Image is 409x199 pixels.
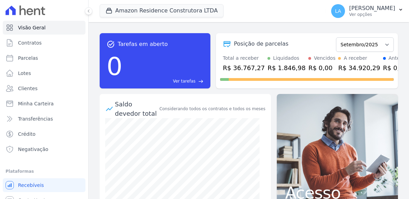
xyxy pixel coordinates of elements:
span: Visão Geral [18,24,46,31]
span: Contratos [18,39,42,46]
div: R$ 36.767,27 [223,63,265,73]
div: 0 [107,48,122,84]
a: Crédito [3,127,85,141]
div: Total a receber [223,55,265,62]
div: Posição de parcelas [234,40,289,48]
a: Visão Geral [3,21,85,35]
div: Liquidados [273,55,299,62]
a: Recebíveis [3,178,85,192]
div: Plataformas [6,167,83,176]
span: east [198,79,203,84]
div: R$ 34.920,29 [338,63,380,73]
button: LA [PERSON_NAME] Ver opções [326,1,409,21]
a: Ver tarefas east [125,78,203,84]
a: Minha Carteira [3,97,85,111]
a: Transferências [3,112,85,126]
a: Parcelas [3,51,85,65]
span: Negativação [18,146,48,153]
span: Crédito [18,131,36,138]
button: Amazon Residence Construtora LTDA [100,4,224,17]
span: Lotes [18,70,31,77]
div: Considerando todos os contratos e todos os meses [160,106,265,112]
span: task_alt [107,40,115,48]
div: A receber [344,55,367,62]
span: Clientes [18,85,37,92]
p: Ver opções [349,12,395,17]
span: Ver tarefas [173,78,196,84]
span: Recebíveis [18,182,44,189]
div: Vencidos [314,55,335,62]
span: Parcelas [18,55,38,61]
span: LA [335,9,341,13]
div: R$ 1.846,98 [267,63,306,73]
span: Transferências [18,115,53,122]
span: Minha Carteira [18,100,54,107]
a: Contratos [3,36,85,50]
span: Tarefas em aberto [118,40,168,48]
div: Saldo devedor total [115,99,158,118]
a: Lotes [3,66,85,80]
div: R$ 0,00 [308,63,335,73]
p: [PERSON_NAME] [349,5,395,12]
a: Clientes [3,82,85,95]
a: Negativação [3,142,85,156]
